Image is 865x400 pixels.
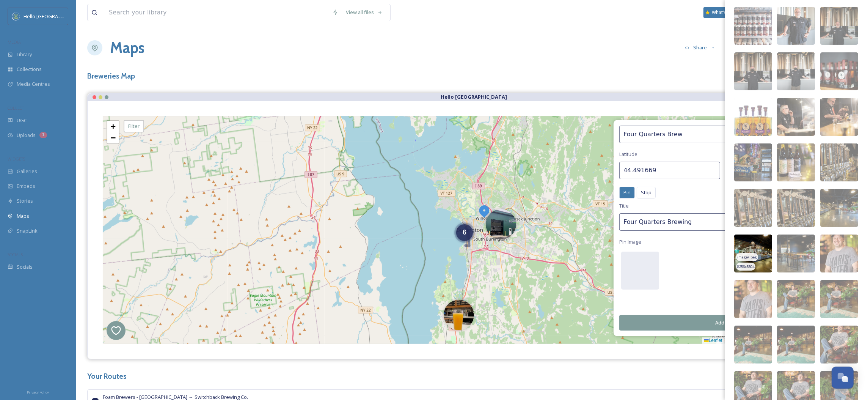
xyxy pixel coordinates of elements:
[820,189,858,227] img: aeda25a2-3f4b-405c-a588-2ec49a711773.jpg
[111,121,116,131] span: +
[17,117,27,124] span: UGC
[619,202,629,209] span: Title
[777,143,815,181] img: d7c71d18-e232-44c3-86ad-c67f09623954.jpg
[734,98,772,136] img: dc484d0c-d88a-4d6e-b917-9319a5f54211.jpg
[820,326,858,364] img: 923188cf-7675-42af-b8c3-b02a6c070f62.jpg
[777,326,815,364] img: a2dd0f36-7239-4580-bcaa-5ccce8ebbd09.jpg
[723,40,773,55] button: Customise
[734,280,772,318] img: 570c7a82-bb83-43c5-8936-aef0cb91dadc.jpg
[703,7,741,18] a: What's New
[734,143,772,181] img: 7c3561a8-1668-41b0-8f70-ae033942d00b.jpg
[17,168,37,175] span: Galleries
[17,51,32,58] span: Library
[820,280,858,318] img: 6451208d-5ac8-4275-b479-584e373970c3.jpg
[777,280,815,318] img: 67ee72a1-3843-417b-8977-533526f16ddf.jpg
[39,132,47,138] div: 1
[619,126,807,143] input: Address Search
[17,213,29,220] span: Maps
[17,263,33,271] span: Socials
[107,121,119,132] a: Zoom in
[737,255,757,260] span: image/jpeg
[704,338,722,343] a: Leaflet
[124,120,144,132] div: Filter
[17,183,35,190] span: Embeds
[8,39,21,45] span: MEDIA
[619,315,829,331] button: Add Pin
[17,227,38,235] span: SnapLink
[463,228,466,236] span: 6
[777,189,815,227] img: 84c0b013-f4f2-49b1-a423-57b4ab275637.jpg
[486,209,516,239] img: Marker
[734,326,772,364] img: 7a7c566f-be43-40f4-b156-f336df305385.jpg
[623,189,631,196] span: Pin
[777,98,815,136] img: 52bd89fd-552c-4f47-81a8-4f7d57707d10.jpg
[820,98,858,136] img: c260f1e9-d74d-4db9-a031-3c76c75784ce.jpg
[832,367,854,389] button: Open Chat
[342,5,386,20] a: View all files
[87,371,854,382] h3: Your Routes
[107,132,119,143] a: Zoom out
[619,213,829,231] input: City Centre
[12,13,20,20] img: images.png
[724,338,725,343] span: |
[105,4,328,21] input: Search your library
[27,387,49,396] a: Privacy Policy
[681,40,720,55] button: Share
[477,204,491,218] img: Marker
[8,156,25,162] span: WIDGETS
[27,390,49,395] span: Privacy Policy
[111,133,116,142] span: −
[820,143,858,181] img: 876b391d-2ed8-4c4f-8ea5-49c29a10d1e0.jpg
[619,162,720,179] input: 44.4759
[619,238,641,246] span: Pin Image
[734,189,772,227] img: 48872aea-533c-402f-b192-9c0dfbe020e8.jpg
[17,197,33,205] span: Stories
[441,93,507,100] strong: Hello [GEOGRAPHIC_DATA]
[820,235,858,272] img: 99248ea1-7325-4843-98da-521e9eeda431.jpg
[734,235,772,272] img: b7b5d971-3fb1-4b4a-9543-2ffb16c5ce49.jpg
[641,189,651,196] span: Stop
[17,132,36,139] span: Uploads
[619,151,637,158] span: Latitude
[24,13,85,20] span: Hello [GEOGRAPHIC_DATA]
[456,224,473,241] div: 6
[87,71,854,82] h3: Breweries Map
[8,252,23,257] span: SOCIALS
[702,337,838,344] div: Map Courtesy of © contributors
[444,300,474,330] img: Marker
[17,80,50,88] span: Media Centres
[777,235,815,272] img: 92c80606-a50e-42cd-8aa2-c72337008aca.jpg
[17,66,42,73] span: Collections
[737,264,754,269] span: 8256 x 5504
[110,36,144,59] a: Maps
[8,105,24,111] span: COLLECT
